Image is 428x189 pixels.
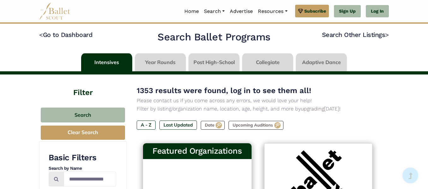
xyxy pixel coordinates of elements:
[201,5,227,18] a: Search
[385,31,389,38] code: >
[49,165,116,172] h4: Search by Name
[137,97,379,105] p: Please contact us if you come across any errors, we would love your help!
[137,121,156,129] label: A - Z
[134,53,187,71] li: Year Rounds
[39,31,43,38] code: <
[64,172,116,186] input: Search by names...
[294,53,348,71] li: Adaptive Dance
[187,53,241,71] li: Post High-School
[334,5,361,18] a: Sign Up
[159,121,197,129] label: Last Updated
[148,146,247,157] h3: Featured Organizations
[182,5,201,18] a: Home
[39,74,127,98] h4: Filter
[255,5,290,18] a: Resources
[229,121,283,130] label: Upcoming Auditions
[137,86,311,95] span: 1353 results were found, log in to see them all!
[227,5,255,18] a: Advertise
[298,8,303,15] img: gem.svg
[241,53,294,71] li: Collegiate
[301,106,324,112] a: upgrading
[41,108,125,122] button: Search
[304,8,326,15] span: Subscribe
[80,53,134,71] li: Intensives
[137,105,379,113] p: Filter by listing/organization name, location, age, height, and more by [DATE]!
[39,31,92,38] a: <Go to Dashboard
[366,5,389,18] a: Log In
[201,121,225,130] label: Date
[322,31,389,38] a: Search Other Listings>
[295,5,329,17] a: Subscribe
[49,152,116,163] h3: Basic Filters
[41,126,125,140] button: Clear Search
[158,31,270,44] h2: Search Ballet Programs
